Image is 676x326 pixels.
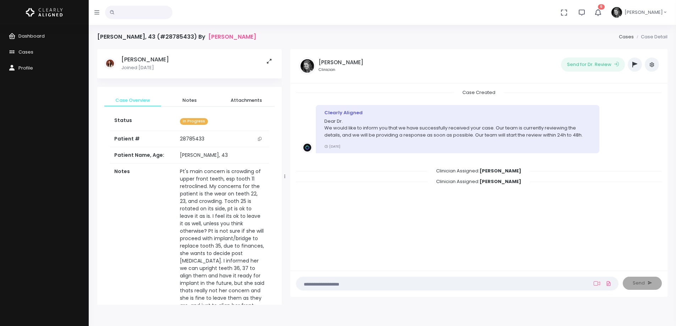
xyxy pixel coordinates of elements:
span: Profile [18,65,33,71]
a: Add Files [604,277,613,290]
img: Logo Horizontal [26,5,63,20]
p: Joined [DATE] [121,64,169,71]
h4: [PERSON_NAME], 43 (#28785433) By [97,33,256,40]
b: [PERSON_NAME] [479,167,521,174]
a: [PERSON_NAME] [208,33,256,40]
a: Add Loom Video [592,281,601,286]
img: Header Avatar [610,6,623,19]
div: scrollable content [97,49,282,305]
span: Case Overview [110,97,155,104]
th: Patient Name, Age: [110,147,176,164]
span: In Progress [180,118,208,125]
small: Clinician [319,67,363,73]
span: [PERSON_NAME] [625,9,663,16]
th: Patient # [110,131,176,147]
button: Send for Dr. Review [561,57,625,72]
b: [PERSON_NAME] [479,178,521,185]
h5: [PERSON_NAME] [319,59,363,66]
span: Clinician Assigned: [428,165,530,176]
li: Case Detail [634,33,667,40]
td: 28785433 [176,131,269,147]
span: Attachments [224,97,269,104]
span: Dashboard [18,33,45,39]
a: Cases [619,33,634,40]
span: Notes [167,97,212,104]
p: Dear Dr. We would like to inform you that we have successfully received your case. Our team is cu... [324,118,591,139]
span: 6 [598,4,605,10]
td: [PERSON_NAME], 43 [176,147,269,164]
small: [DATE] [324,144,340,149]
span: Clinician Assigned: [428,176,530,187]
th: Status [110,112,176,131]
span: Cases [18,49,33,55]
div: Clearly Aligned [324,109,591,116]
h5: [PERSON_NAME] [121,56,169,63]
div: scrollable content [296,89,662,264]
span: Case Created [454,87,504,98]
